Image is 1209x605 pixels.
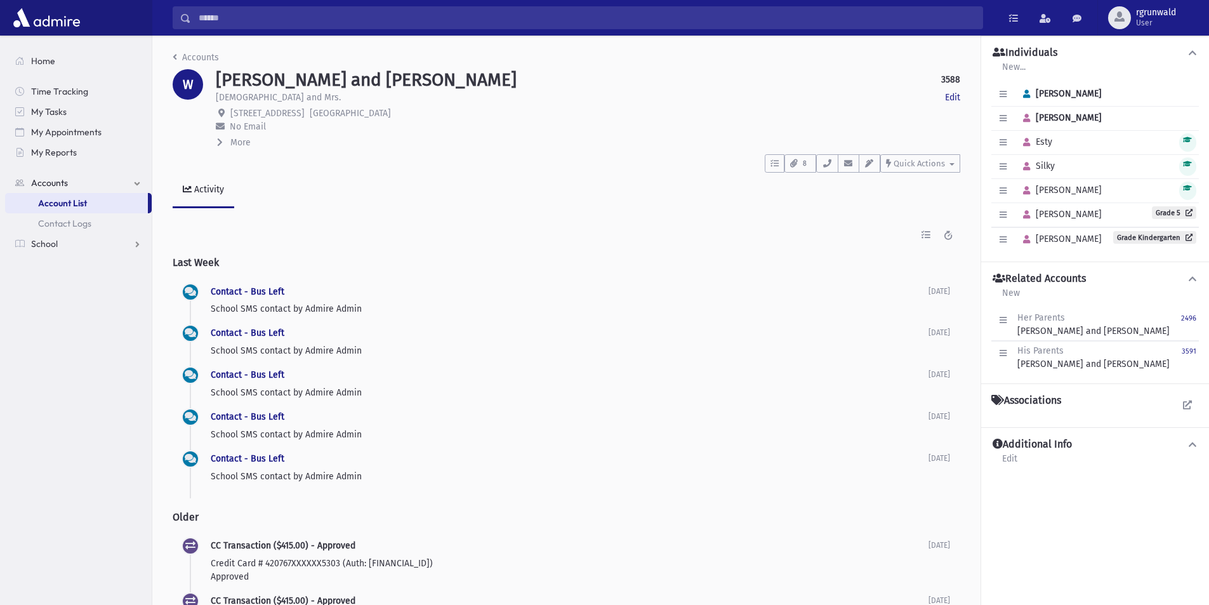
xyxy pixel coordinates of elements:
div: W [173,69,203,100]
span: [PERSON_NAME] [1017,88,1102,99]
a: Grade Kindergarten [1113,231,1196,244]
h4: Associations [991,394,1061,407]
small: 3591 [1182,347,1196,356]
a: Contact - Bus Left [211,369,284,380]
h4: Related Accounts [993,272,1086,286]
span: His Parents [1017,345,1064,356]
span: Silky [1017,161,1055,171]
span: Esty [1017,136,1052,147]
a: My Tasks [5,102,152,122]
a: My Appointments [5,122,152,142]
a: Contact - Bus Left [211,286,284,297]
p: Approved [211,570,928,583]
button: Related Accounts [991,272,1199,286]
span: My Reports [31,147,77,158]
span: Quick Actions [894,159,945,168]
p: School SMS contact by Admire Admin [211,302,928,316]
h4: Additional Info [993,438,1072,451]
span: School [31,238,58,249]
a: Contact Logs [5,213,152,234]
div: Activity [192,184,224,195]
a: New... [1001,60,1026,83]
p: School SMS contact by Admire Admin [211,428,928,441]
strong: 3588 [941,73,960,86]
span: [DATE] [928,596,950,605]
span: Home [31,55,55,67]
h1: [PERSON_NAME] and [PERSON_NAME] [216,69,517,91]
span: [PERSON_NAME] [1017,234,1102,244]
p: School SMS contact by Admire Admin [211,344,928,357]
span: [DATE] [928,370,950,379]
small: 2496 [1181,314,1196,322]
p: Credit Card # 420767XXXXXX5303 (Auth: [FINANCIAL_ID]) [211,557,928,570]
span: Accounts [31,177,68,189]
p: [DEMOGRAPHIC_DATA] and Mrs. [216,91,341,104]
a: Edit [1001,451,1018,474]
span: [STREET_ADDRESS] [230,108,305,119]
a: New [1001,286,1021,309]
span: 8 [799,158,810,170]
span: Time Tracking [31,86,88,97]
a: 2496 [1181,311,1196,338]
p: School SMS contact by Admire Admin [211,386,928,399]
h2: Older [173,501,960,533]
span: More [230,137,251,148]
p: School SMS contact by Admire Admin [211,470,928,483]
button: 8 [784,154,816,173]
a: Accounts [173,52,219,63]
span: My Tasks [31,106,67,117]
a: Grade 5 [1152,206,1196,219]
input: Search [191,6,982,29]
span: CC Transaction ($415.00) - Approved [211,540,355,551]
span: [GEOGRAPHIC_DATA] [310,108,391,119]
span: [DATE] [928,328,950,337]
button: Individuals [991,46,1199,60]
a: School [5,234,152,254]
span: [DATE] [928,541,950,550]
span: [PERSON_NAME] [1017,209,1102,220]
a: 3591 [1182,344,1196,371]
a: Edit [945,91,960,104]
nav: breadcrumb [173,51,219,69]
span: User [1136,18,1176,28]
span: rgrunwald [1136,8,1176,18]
span: [PERSON_NAME] [1017,185,1102,196]
a: Activity [173,173,234,208]
span: Her Parents [1017,312,1065,323]
h4: Individuals [993,46,1057,60]
a: Account List [5,193,148,213]
span: My Appointments [31,126,102,138]
a: Contact - Bus Left [211,328,284,338]
img: AdmirePro [10,5,83,30]
span: [DATE] [928,454,950,463]
span: [DATE] [928,287,950,296]
div: [PERSON_NAME] and [PERSON_NAME] [1017,344,1170,371]
button: More [216,136,252,149]
h2: Last Week [173,246,960,279]
a: Accounts [5,173,152,193]
span: No Email [230,121,266,132]
a: Contact - Bus Left [211,453,284,464]
button: Additional Info [991,438,1199,451]
button: Quick Actions [880,154,960,173]
a: My Reports [5,142,152,163]
a: Time Tracking [5,81,152,102]
a: Contact - Bus Left [211,411,284,422]
a: Home [5,51,152,71]
span: [DATE] [928,412,950,421]
span: Account List [38,197,87,209]
span: Contact Logs [38,218,91,229]
div: [PERSON_NAME] and [PERSON_NAME] [1017,311,1170,338]
span: [PERSON_NAME] [1017,112,1102,123]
